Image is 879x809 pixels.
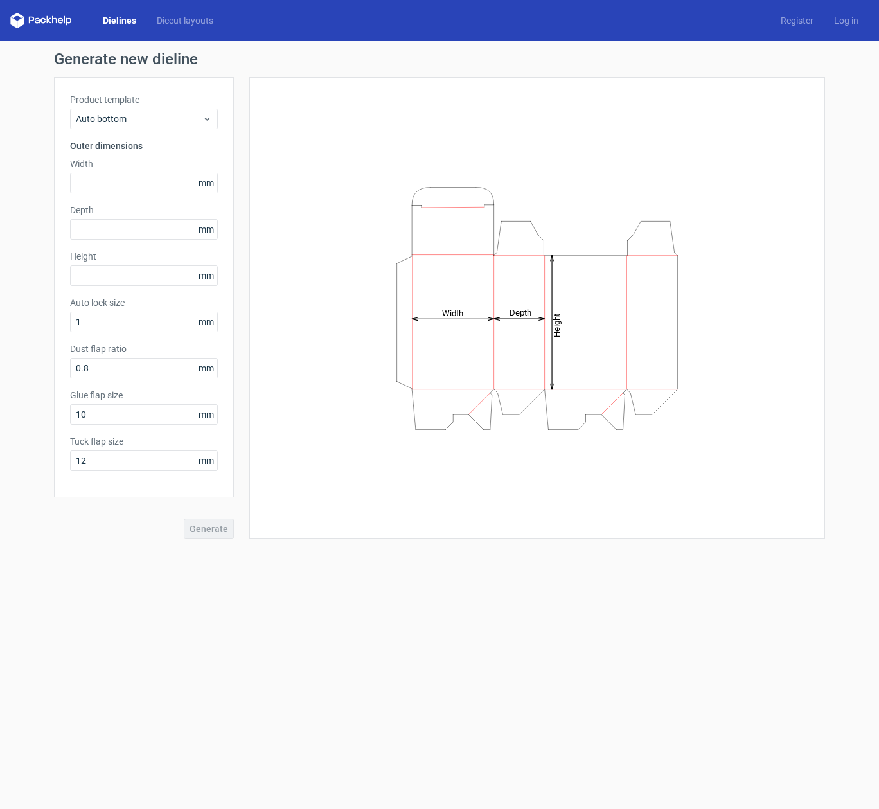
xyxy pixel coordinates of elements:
a: Dielines [93,14,146,27]
span: mm [195,359,217,378]
label: Tuck flap size [70,435,218,448]
label: Depth [70,204,218,217]
h1: Generate new dieline [54,51,825,67]
span: mm [195,266,217,285]
span: mm [195,220,217,239]
label: Product template [70,93,218,106]
label: Glue flap size [70,389,218,402]
span: mm [195,312,217,332]
label: Height [70,250,218,263]
label: Auto lock size [70,296,218,309]
label: Width [70,157,218,170]
span: Auto bottom [76,112,202,125]
span: mm [195,451,217,470]
a: Log in [824,14,869,27]
tspan: Depth [510,308,531,317]
a: Diecut layouts [146,14,224,27]
tspan: Width [442,308,463,317]
span: mm [195,405,217,424]
label: Dust flap ratio [70,342,218,355]
span: mm [195,173,217,193]
a: Register [770,14,824,27]
tspan: Height [552,313,562,337]
h3: Outer dimensions [70,139,218,152]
